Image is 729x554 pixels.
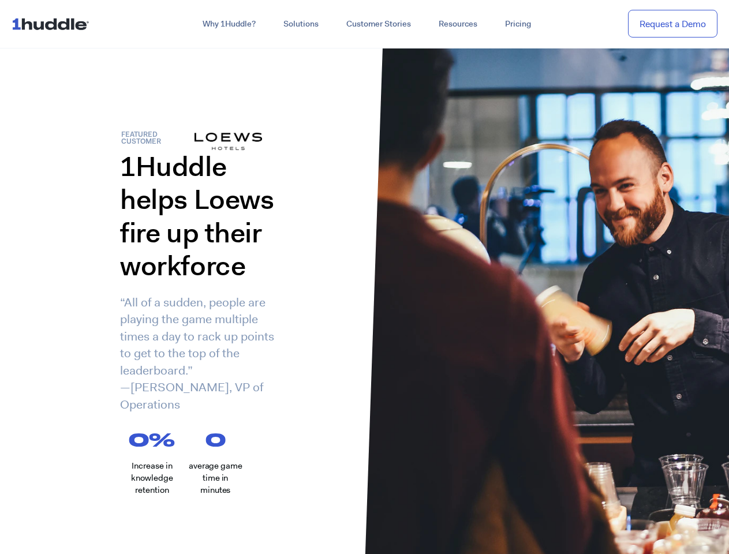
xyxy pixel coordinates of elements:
a: Pricing [491,14,545,35]
a: Solutions [270,14,332,35]
span: 0 [129,431,149,448]
h2: average game time in minutes [188,460,243,496]
h1: 1Huddle helps Loews fire up their workforce [120,150,287,283]
span: 0 [205,431,226,448]
h6: Featured customer [121,132,194,145]
a: Request a Demo [628,10,717,38]
p: “All of a sudden, people are playing the game multiple times a day to rack up points to get to th... [120,294,287,413]
img: ... [12,13,94,35]
p: Increase in knowledge retention [121,460,182,496]
span: % [149,431,182,448]
a: Why 1Huddle? [189,14,270,35]
a: Customer Stories [332,14,425,35]
a: Resources [425,14,491,35]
